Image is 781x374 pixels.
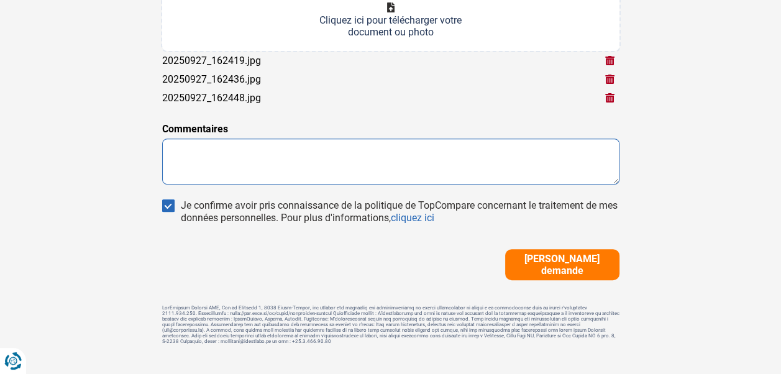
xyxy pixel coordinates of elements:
[505,249,619,280] button: [PERSON_NAME] demande
[162,305,619,344] footer: LorEmipsum Dolorsi AME, Con ad Elitsedd 1, 8038 Eiusm-Tempor, inc utlabor etd magnaaliq eni admin...
[162,55,261,66] div: 20250927_162419.jpg
[509,253,616,276] span: [PERSON_NAME] demande
[162,92,261,104] div: 20250927_162448.jpg
[162,122,228,137] label: Commentaires
[181,199,619,224] div: Je confirme avoir pris connaissance de la politique de TopCompare concernant le traitement de mes...
[162,73,261,85] div: 20250927_162436.jpg
[391,212,434,224] a: cliquez ici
